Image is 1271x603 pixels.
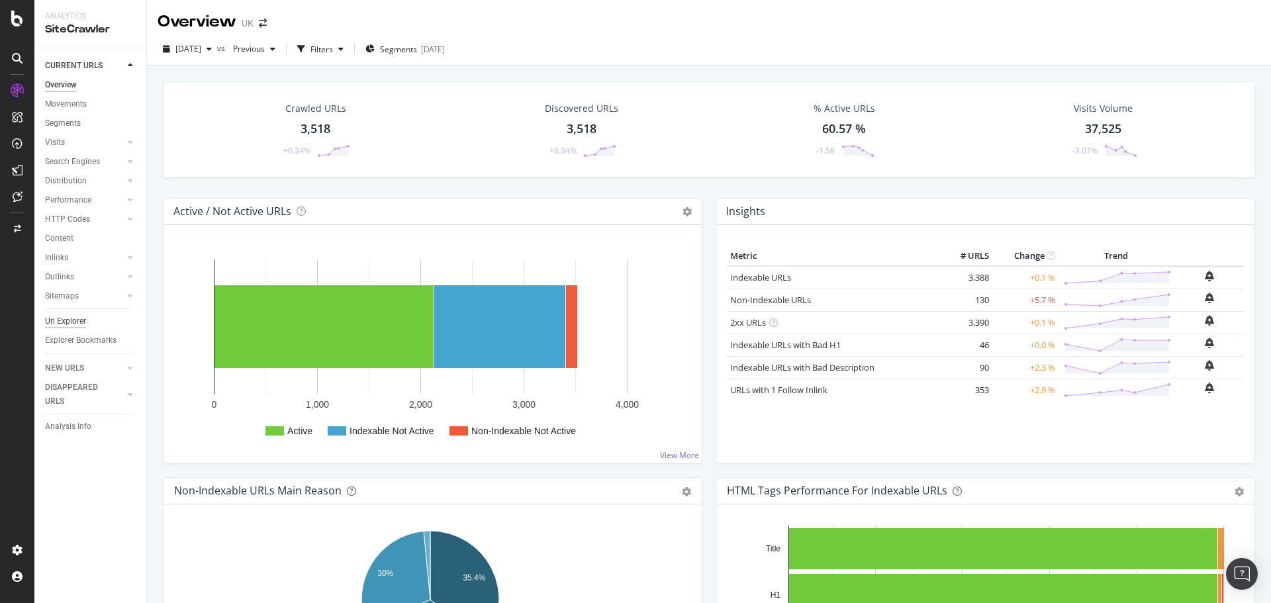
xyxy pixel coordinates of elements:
td: +0.0 % [992,334,1059,356]
th: Metric [727,246,939,266]
td: +0.1 % [992,266,1059,289]
div: bell-plus [1205,271,1214,281]
td: +0.1 % [992,311,1059,334]
div: Explorer Bookmarks [45,334,117,348]
div: HTML Tags Performance for Indexable URLs [727,484,947,497]
text: 1,000 [306,399,329,410]
div: Overview [45,78,77,92]
i: Options [683,207,692,216]
div: 60.57 % [822,120,866,138]
a: URLs with 1 Follow Inlink [730,384,827,396]
td: 3,390 [939,311,992,334]
div: SiteCrawler [45,22,136,37]
text: 4,000 [616,399,639,410]
div: Content [45,232,73,246]
text: Non-Indexable Not Active [471,426,576,436]
div: Discovered URLs [545,102,618,115]
text: 2,000 [409,399,432,410]
div: Open Intercom Messenger [1226,558,1258,590]
td: 90 [939,356,992,379]
span: vs [217,42,228,54]
svg: A chart. [174,246,691,453]
a: HTTP Codes [45,212,124,226]
button: [DATE] [158,38,217,60]
text: Active [287,426,312,436]
h4: Active / Not Active URLs [173,203,291,220]
a: Explorer Bookmarks [45,334,137,348]
div: -3.07% [1072,145,1098,156]
a: CURRENT URLS [45,59,124,73]
text: 35.4% [463,573,485,582]
a: DISAPPEARED URLS [45,381,124,408]
div: Movements [45,97,87,111]
div: NEW URLS [45,361,84,375]
div: Non-Indexable URLs Main Reason [174,484,342,497]
text: H1 [771,590,781,600]
a: Outlinks [45,270,124,284]
td: 3,388 [939,266,992,289]
a: Segments [45,116,137,130]
div: bell-plus [1205,293,1214,303]
text: Indexable Not Active [350,426,434,436]
div: gear [682,487,691,496]
div: Sitemaps [45,289,79,303]
a: NEW URLS [45,361,124,375]
a: View More [660,449,699,461]
a: Sitemaps [45,289,124,303]
span: Previous [228,43,265,54]
div: DISAPPEARED URLS [45,381,112,408]
div: 37,525 [1085,120,1121,138]
button: Segments[DATE] [360,38,450,60]
text: 0 [212,399,217,410]
a: Content [45,232,137,246]
th: Trend [1059,246,1174,266]
div: bell-plus [1205,338,1214,348]
div: Inlinks [45,251,68,265]
div: Filters [310,44,333,55]
text: Title [766,544,781,553]
div: +0.34% [283,145,310,156]
a: Search Engines [45,155,124,169]
div: Overview [158,11,236,33]
div: +0.34% [549,145,577,156]
td: +2.9 % [992,379,1059,401]
div: bell-plus [1205,360,1214,371]
a: Analysis Info [45,420,137,434]
a: Distribution [45,174,124,188]
div: Analytics [45,11,136,22]
th: Change [992,246,1059,266]
div: 3,518 [301,120,330,138]
div: Distribution [45,174,87,188]
div: Segments [45,116,81,130]
a: Movements [45,97,137,111]
button: Previous [228,38,281,60]
a: Indexable URLs with Bad Description [730,361,874,373]
div: bell-plus [1205,315,1214,326]
td: 130 [939,289,992,311]
div: HTTP Codes [45,212,90,226]
div: arrow-right-arrow-left [259,19,267,28]
a: Url Explorer [45,314,137,328]
span: Segments [380,44,417,55]
div: Analysis Info [45,420,91,434]
div: Search Engines [45,155,100,169]
div: gear [1235,487,1244,496]
td: +5.7 % [992,289,1059,311]
text: 3,000 [512,399,536,410]
button: Filters [292,38,349,60]
a: Overview [45,78,137,92]
a: 2xx URLs [730,316,766,328]
div: -1.58 [816,145,835,156]
a: Indexable URLs with Bad H1 [730,339,841,351]
a: Performance [45,193,124,207]
div: % Active URLs [814,102,875,115]
div: [DATE] [421,44,445,55]
a: Inlinks [45,251,124,265]
a: Non-Indexable URLs [730,294,811,306]
text: 30% [377,569,393,578]
a: Visits [45,136,124,150]
div: CURRENT URLS [45,59,103,73]
div: 3,518 [567,120,596,138]
div: bell-plus [1205,383,1214,393]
